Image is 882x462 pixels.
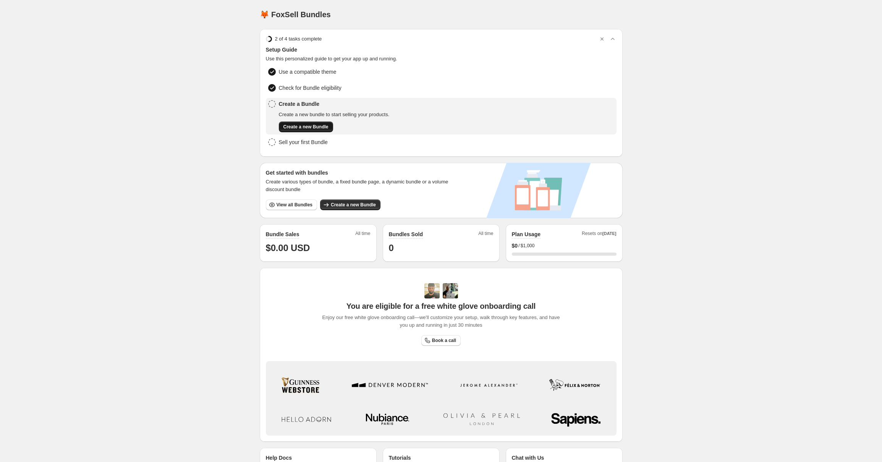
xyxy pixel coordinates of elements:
span: Setup Guide [266,46,617,53]
span: View all Bundles [277,202,312,208]
span: All time [355,230,370,239]
h1: $0.00 USD [266,242,371,254]
span: Resets on [582,230,617,239]
a: Book a call [421,335,461,346]
p: Help Docs [266,454,292,462]
span: Book a call [432,337,456,344]
h2: Bundles Sold [389,230,423,238]
h1: 🦊 FoxSell Bundles [260,10,331,19]
span: Use a compatible theme [279,68,337,76]
span: Create a Bundle [279,100,390,108]
span: Create a new Bundle [283,124,329,130]
h1: 0 [389,242,494,254]
span: $1,000 [521,243,535,249]
span: You are eligible for a free white glove onboarding call [346,302,536,311]
div: / [512,242,617,250]
span: Check for Bundle eligibility [279,84,341,92]
span: $ 0 [512,242,518,250]
h2: Plan Usage [512,230,541,238]
img: Adi [424,283,440,298]
span: 2 of 4 tasks complete [275,35,322,43]
span: Create a new Bundle [331,202,376,208]
button: Create a new Bundle [320,199,380,210]
span: Sell your first Bundle [279,138,328,146]
button: View all Bundles [266,199,317,210]
button: Create a new Bundle [279,122,333,132]
span: Create various types of bundle, a fixed bundle page, a dynamic bundle or a volume discount bundle [266,178,456,193]
p: Tutorials [389,454,411,462]
span: All time [478,230,493,239]
h2: Bundle Sales [266,230,299,238]
span: Create a new bundle to start selling your products. [279,111,390,118]
p: Chat with Us [512,454,544,462]
h3: Get started with bundles [266,169,456,177]
span: [DATE] [602,231,616,236]
span: Use this personalized guide to get your app up and running. [266,55,617,63]
span: Enjoy our free white glove onboarding call—we'll customize your setup, walk through key features,... [318,314,564,329]
img: Prakhar [443,283,458,298]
